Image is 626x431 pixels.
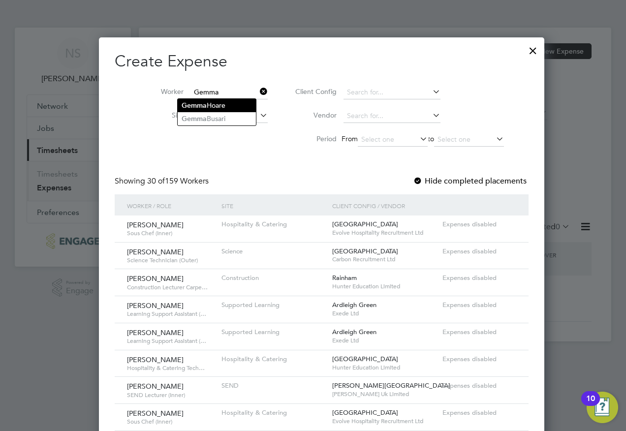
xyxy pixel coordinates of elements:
input: Search for... [344,109,440,123]
span: Hospitality & Catering [221,408,287,417]
input: Select one [434,133,504,147]
input: Search for... [190,86,268,99]
span: Hospitality & Catering [221,355,287,363]
span: Expenses disabled [442,220,497,228]
label: Worker [139,87,184,96]
span: Hospitality & Catering [221,220,287,228]
label: Client Config [292,87,337,96]
span: [GEOGRAPHIC_DATA] [332,408,398,417]
span: Expenses disabled [442,328,497,336]
span: [GEOGRAPHIC_DATA] [332,247,398,255]
span: [PERSON_NAME] [127,274,184,283]
div: Showing [115,176,211,186]
span: [PERSON_NAME] Uk Limited [332,390,438,398]
span: [PERSON_NAME] [127,328,184,337]
b: Gemma [182,115,207,123]
span: Construction [221,274,259,282]
span: [PERSON_NAME] [127,220,184,229]
span: Supported Learning [221,301,280,309]
li: Busari [178,112,256,125]
span: Learning Support Assistant (… [127,337,214,345]
span: [PERSON_NAME] [127,301,184,310]
span: Expenses disabled [442,408,497,417]
span: Sous Chef (Inner) [127,418,214,426]
span: SEND Lecturer (Inner) [127,391,214,399]
h2: Create Expense [115,51,529,72]
span: Exede Ltd [332,309,438,317]
span: SEND [221,381,239,390]
span: Sous Chef (Inner) [127,229,214,237]
span: Ardleigh Green [332,301,376,309]
span: 159 Workers [147,176,209,186]
span: Expenses disabled [442,355,497,363]
span: Expenses disabled [442,274,497,282]
li: From to [280,128,516,152]
span: Carbon Recruitment Ltd [332,255,438,263]
span: [GEOGRAPHIC_DATA] [332,220,398,228]
span: Science [221,247,243,255]
span: Hunter Education Limited [332,282,438,290]
span: Expenses disabled [442,381,497,390]
div: Client Config / Vendor [330,194,440,217]
input: Search for... [344,86,440,99]
span: Evolve Hospitality Recruitment Ltd [332,417,438,425]
span: Hospitality & Catering Tech… [127,364,214,372]
label: Vendor [292,111,337,120]
div: 10 [586,399,595,411]
span: 30 of [147,176,165,186]
div: Worker / Role [125,194,219,217]
span: [PERSON_NAME] [127,247,184,256]
button: Open Resource Center, 10 new notifications [587,392,618,423]
span: Supported Learning [221,328,280,336]
span: Learning Support Assistant (… [127,310,214,318]
b: Gemma [182,101,207,110]
label: Period [292,134,337,143]
span: Expenses disabled [442,247,497,255]
span: Rainham [332,274,357,282]
span: [PERSON_NAME] [127,355,184,364]
li: Hoare [178,99,256,112]
span: [PERSON_NAME] [127,409,184,418]
div: Site [219,194,329,217]
span: Science Technician (Outer) [127,256,214,264]
span: Evolve Hospitality Recruitment Ltd [332,229,438,237]
label: Hide completed placements [413,176,527,186]
span: [PERSON_NAME][GEOGRAPHIC_DATA] [332,381,450,390]
span: Exede Ltd [332,337,438,344]
span: Construction Lecturer Carpe… [127,283,214,291]
span: [PERSON_NAME] [127,382,184,391]
span: Hunter Education Limited [332,364,438,371]
span: Expenses disabled [442,301,497,309]
label: Site [139,111,184,120]
span: [GEOGRAPHIC_DATA] [332,355,398,363]
input: Select one [358,133,428,147]
span: Ardleigh Green [332,328,376,336]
